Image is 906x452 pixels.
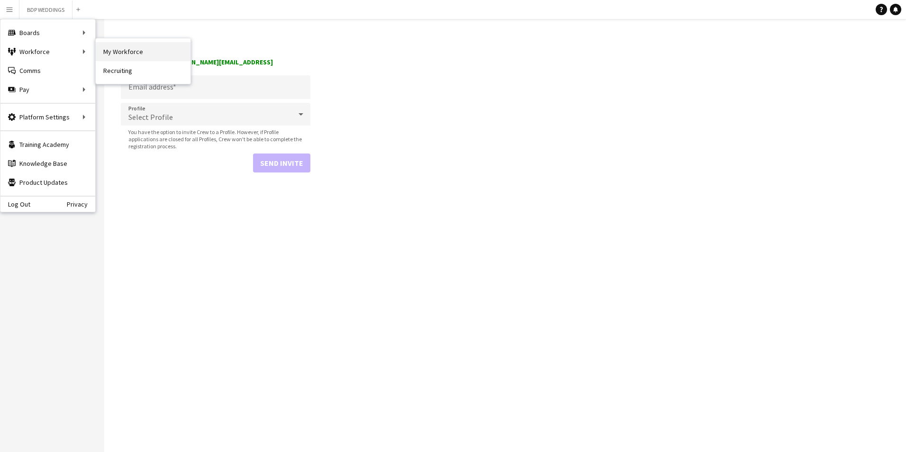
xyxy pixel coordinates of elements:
a: Training Academy [0,135,95,154]
a: Comms [0,61,95,80]
div: Boards [0,23,95,42]
div: Invitation sent to [121,58,310,75]
div: Pay [0,80,95,99]
button: BDP WEDDINGS [19,0,72,19]
a: My Workforce [96,42,190,61]
div: Platform Settings [0,108,95,127]
strong: [PERSON_NAME][EMAIL_ADDRESS][DOMAIN_NAME]. [121,58,273,75]
div: Workforce [0,42,95,61]
a: Recruiting [96,61,190,80]
a: Knowledge Base [0,154,95,173]
a: Log Out [0,200,30,208]
a: Product Updates [0,173,95,192]
h1: Invite contact [121,36,310,50]
span: Select Profile [128,112,173,122]
span: You have the option to invite Crew to a Profile. However, if Profile applications are closed for ... [121,128,310,150]
a: Privacy [67,200,95,208]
